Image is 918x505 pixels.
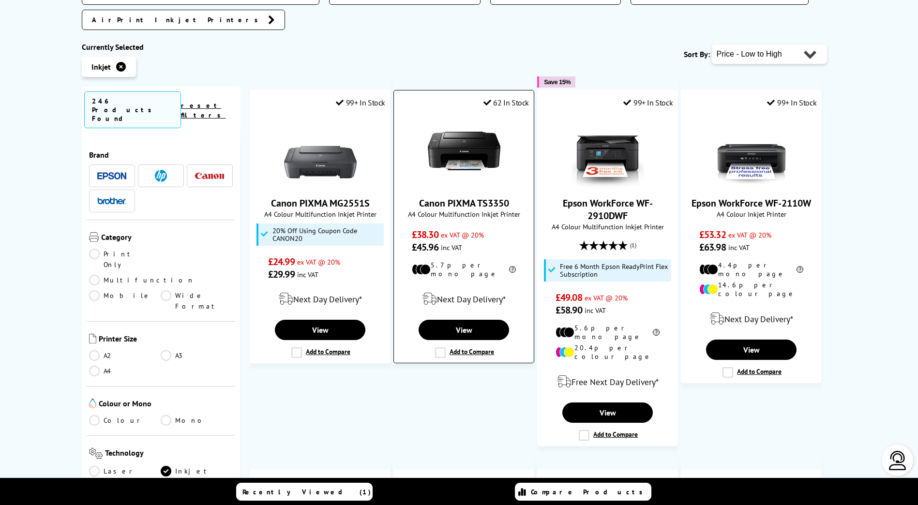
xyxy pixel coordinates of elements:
[399,285,529,312] div: modal_delivery
[89,399,96,408] img: Colour or Mono
[155,170,167,182] img: HP
[195,170,224,182] a: Canon
[91,62,111,72] span: Inkjet
[97,195,126,207] a: Brother
[441,230,484,239] span: ex VAT @ 20%
[82,42,241,52] div: Currently Selected
[699,261,803,278] li: 4.4p per mono page
[161,466,233,476] a: Inkjet
[412,228,438,241] span: £38.30
[101,232,233,244] span: Category
[84,91,181,128] span: 246 Products Found
[255,285,385,312] div: modal_delivery
[562,402,652,423] a: View
[686,305,816,332] div: modal_delivery
[181,101,226,119] a: reset filters
[888,451,907,470] img: user-headset-light.svg
[767,98,816,107] div: 99+ In Stock
[284,115,357,187] img: Canon PIXMA MG2551S
[412,261,516,278] li: 5.7p per mono page
[572,179,644,189] a: Epson WorkForce WF-2910DWF
[435,347,494,358] label: Add to Compare
[399,209,529,219] span: A4 Colour Multifunction Inkjet Printer
[161,290,233,312] a: Wide Format
[195,173,224,179] img: Canon
[537,76,575,88] button: Save 15%
[699,281,803,298] li: 14.6p per colour page
[715,179,788,189] a: Epson WorkForce WF-2110W
[428,115,500,187] img: Canon PIXMA TS3350
[515,483,651,501] a: Compare Products
[272,227,382,242] span: 20% Off Using Coupon Code CANON20
[699,241,726,253] span: £63.98
[419,320,509,340] a: View
[706,340,796,360] a: View
[89,290,161,312] a: Mobile
[728,243,750,252] span: inc VAT
[291,347,350,358] label: Add to Compare
[271,197,370,209] a: Canon PIXMA MG2551S
[428,179,500,189] a: Canon PIXMA TS3350
[89,366,161,376] a: A4
[531,488,648,496] span: Compare Products
[89,232,99,242] img: Category
[89,334,96,343] img: Printer Size
[268,255,295,268] span: £24.99
[99,399,233,410] span: Colour or Mono
[89,350,161,361] a: A2
[236,483,373,501] a: Recently Viewed (1)
[268,268,295,281] span: £29.99
[556,324,660,341] li: 5.6p per mono page
[692,197,811,209] a: Epson WorkForce WF-2110W
[699,228,726,241] span: £53.32
[242,488,371,496] span: Recently Viewed (1)
[284,179,357,189] a: Canon PIXMA MG2551S
[89,150,233,160] span: Brand
[255,209,385,219] span: A4 Colour Multifunction Inkjet Printer
[684,49,710,59] span: Sort By:
[419,197,509,209] a: Canon PIXMA TS3350
[556,343,660,361] li: 20.4p per colour page
[542,368,673,395] div: modal_delivery
[542,222,673,231] span: A4 Colour Multifunction Inkjet Printer
[412,241,438,253] span: £45.96
[82,10,285,30] a: AirPrint Inkjet Printers
[623,98,673,107] div: 99+ In Stock
[146,170,175,182] a: HP
[585,293,628,302] span: ex VAT @ 20%
[556,304,582,316] span: £58.90
[105,448,233,461] span: Technology
[336,98,385,107] div: 99+ In Stock
[715,115,788,187] img: Epson WorkForce WF-2110W
[556,291,582,304] span: £49.08
[89,415,161,426] a: Colour
[441,243,462,252] span: inc VAT
[161,415,233,426] a: Mono
[89,466,161,476] a: Laser
[99,334,233,345] span: Printer Size
[97,170,126,182] a: Epson
[297,257,340,267] span: ex VAT @ 20%
[92,15,263,25] span: AirPrint Inkjet Printers
[630,236,636,254] span: (1)
[89,275,195,285] a: Multifunction
[686,209,816,219] span: A4 Colour Inkjet Printer
[483,98,529,107] div: 62 In Stock
[728,230,771,239] span: ex VAT @ 20%
[563,197,653,222] a: Epson WorkForce WF-2910DWF
[572,115,644,187] img: Epson WorkForce WF-2910DWF
[161,350,233,361] a: A3
[97,172,126,179] img: Epson
[89,249,161,270] a: Print Only
[297,270,318,279] span: inc VAT
[89,448,103,459] img: Technology
[275,320,365,340] a: View
[722,367,782,378] label: Add to Compare
[97,197,126,204] img: Brother
[560,263,669,278] span: Free 6 Month Epson ReadyPrint Flex Subscription
[544,78,571,86] span: Save 15%
[585,306,606,315] span: inc VAT
[579,430,638,441] label: Add to Compare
